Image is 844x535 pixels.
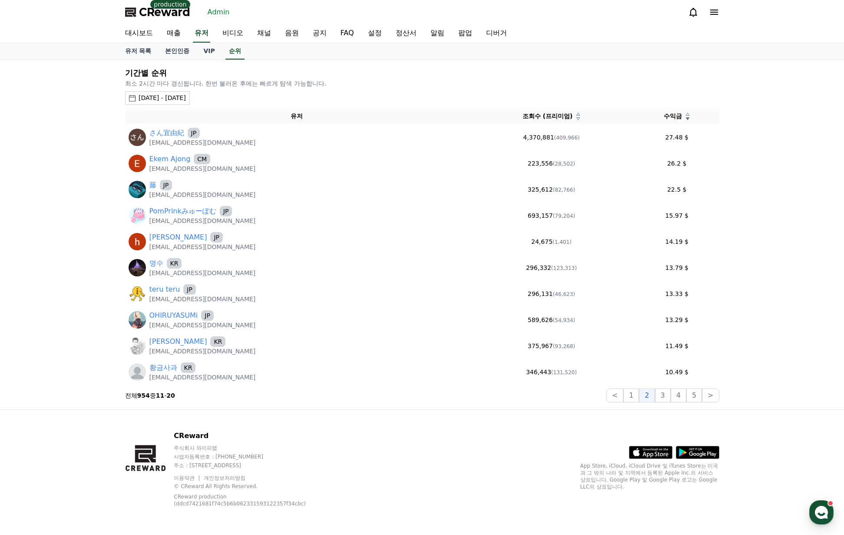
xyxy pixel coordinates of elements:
a: VIP [196,43,222,60]
a: Ekem Ajong [149,154,191,164]
p: [EMAIL_ADDRESS][DOMAIN_NAME] [149,347,256,356]
img: https://lh3.googleusercontent.com/a/ACg8ocInbsarsBwaGz6uD2KYcdRWR0Zi81cgQ2RjLsTTP6BNHN9DSug=s96-c [129,285,146,302]
p: © CReward All Rights Reserved. [174,483,326,490]
span: (82,766) [553,187,575,193]
a: 황금사과 [149,362,177,373]
img: https://cdn.creward.net/profile/user/YY02Feb 1, 2025084724_194c4dfe65bc54accc0021efd9d1c3d9119ff3... [129,311,146,329]
span: (54,934) [553,317,575,323]
a: 채널 [250,24,278,43]
span: CReward [139,5,190,19]
a: 비디오 [215,24,250,43]
span: JP [183,284,196,295]
span: (409,966) [554,135,580,141]
img: https://lh3.googleusercontent.com/a/ACg8ocLKAvqLL6oSDr078_KfJflhpVT1zBHHvv3gIFCTJLfmnQRYgQ=s96-c [129,233,146,250]
td: 223,556 [468,150,635,176]
td: 24,675 [468,229,635,255]
a: PomPrinkみゅーぽむ [149,206,216,216]
a: 음원 [278,24,306,43]
a: さん宜由紀 [149,128,184,138]
button: 4 [671,389,686,402]
a: 설정 [361,24,389,43]
td: 22.5 $ [635,176,719,203]
td: 14.19 $ [635,229,719,255]
a: [PERSON_NAME] [149,232,207,243]
span: JP [210,232,223,243]
img: profile_blank.webp [129,363,146,381]
div: [DATE] - [DATE] [139,93,186,103]
td: 26.2 $ [635,150,719,176]
td: 13.29 $ [635,307,719,333]
p: 주소 : [STREET_ADDRESS] [174,462,326,469]
p: 주식회사 와이피랩 [174,445,326,452]
a: 디버거 [479,24,514,43]
td: 375,967 [468,333,635,359]
img: https://lh3.googleusercontent.com/a/ACg8ocJyqIvzcjOKCc7CLR06tbfW3SYXcHq8ceDLY-NhrBxcOt2D2w=s96-c [129,129,146,146]
button: 2 [639,389,655,402]
a: Admin [204,5,233,19]
p: [EMAIL_ADDRESS][DOMAIN_NAME] [149,138,256,147]
p: [EMAIL_ADDRESS][DOMAIN_NAME] [149,269,256,277]
td: 10.49 $ [635,359,719,385]
a: 홈 [3,276,57,297]
strong: 11 [156,392,164,399]
p: [EMAIL_ADDRESS][DOMAIN_NAME] [149,164,256,173]
span: JP [160,180,172,190]
p: [EMAIL_ADDRESS][DOMAIN_NAME] [149,190,256,199]
span: (46,623) [553,291,575,297]
a: 매출 [160,24,188,43]
img: http://k.kakaocdn.net/dn/b4uBtL/btsLNw5KgVN/QKZ7aqMfEl2ddIglP1J1kk/img_640x640.jpg [129,259,146,276]
span: 홈 [27,289,33,296]
span: KR [210,336,225,347]
p: CReward [174,431,326,441]
span: 조회수 (프리미엄) [523,112,573,121]
span: JP [201,310,214,321]
p: CReward production (ddcd7421681f74c5b6b062331593122357f34cbc) [174,493,313,507]
span: 설정 [134,289,145,296]
td: 11.49 $ [635,333,719,359]
td: 296,131 [468,281,635,307]
td: 13.79 $ [635,255,719,281]
td: 346,443 [468,359,635,385]
a: 유저 [193,24,210,43]
img: https://lh3.googleusercontent.com/a/ACg8ocJw8JX3X_UhpEkXgj2RF4u1TqAjz-amm8oRycdm_4S-RelYnQ=s96-c [129,155,146,172]
button: > [702,389,719,402]
a: 알림 [424,24,451,43]
td: 693,157 [468,203,635,229]
a: 유저 목록 [118,43,159,60]
span: (79,204) [553,213,575,219]
button: 5 [686,389,702,402]
p: 최소 2시간 마다 갱신됩니다. 한번 불러온 후에는 빠르게 탐색 가능합니다. [125,79,719,88]
span: (93,268) [553,343,575,349]
strong: 20 [166,392,175,399]
p: [EMAIL_ADDRESS][DOMAIN_NAME] [149,295,256,303]
button: < [606,389,623,402]
a: 팝업 [451,24,479,43]
a: 순위 [225,43,245,60]
a: 공지 [306,24,334,43]
td: 589,626 [468,307,635,333]
span: CM [194,154,210,164]
p: 전체 중 - [125,391,175,400]
span: (28,502) [553,161,575,167]
a: FAQ [334,24,361,43]
a: 정산서 [389,24,424,43]
td: 13.33 $ [635,281,719,307]
span: JP [188,128,200,138]
span: (131,520) [551,369,577,375]
td: 15.97 $ [635,203,719,229]
td: 27.48 $ [635,124,719,150]
p: [EMAIL_ADDRESS][DOMAIN_NAME] [149,216,256,225]
a: 명수 [149,258,163,269]
span: (123,313) [551,265,577,271]
span: 수익금 [664,112,682,121]
span: KR [181,362,196,373]
p: [EMAIL_ADDRESS][DOMAIN_NAME] [149,321,256,329]
a: 본인인증 [158,43,196,60]
td: 296,332 [468,255,635,281]
p: App Store, iCloud, iCloud Drive 및 iTunes Store는 미국과 그 밖의 나라 및 지역에서 등록된 Apple Inc.의 서비스 상표입니다. Goo... [580,462,719,490]
a: 이용약관 [174,475,201,481]
span: (1,401) [553,239,572,245]
a: 藤 [149,180,156,190]
a: CReward [125,5,190,19]
span: JP [220,206,232,216]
